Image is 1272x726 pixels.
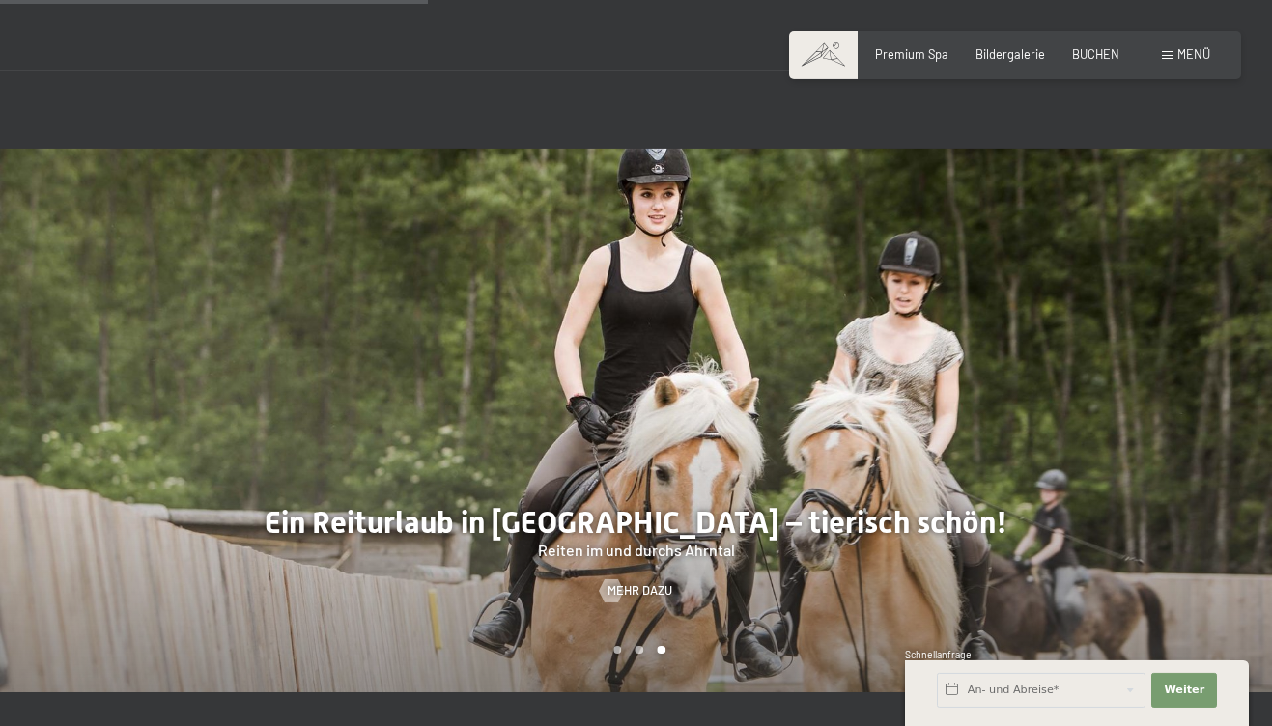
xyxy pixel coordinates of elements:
a: BUCHEN [1072,46,1119,62]
a: Bildergalerie [975,46,1045,62]
div: Carousel Pagination [607,646,665,655]
span: Mehr dazu [608,582,672,600]
span: Schnellanfrage [905,649,972,660]
div: Carousel Page 2 [636,646,644,655]
div: Carousel Page 3 (Current Slide) [657,646,665,655]
a: Premium Spa [875,46,948,62]
span: Weiter [1164,683,1204,698]
button: Weiter [1151,673,1217,708]
div: Carousel Page 1 [613,646,622,655]
span: Menü [1177,46,1210,62]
